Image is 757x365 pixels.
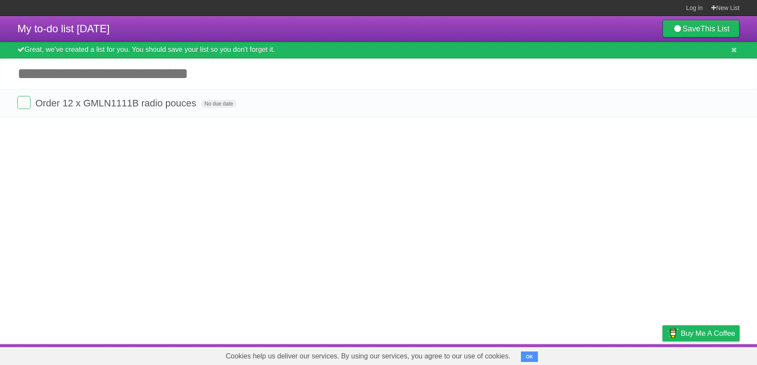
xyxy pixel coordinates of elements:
label: Done [17,96,30,109]
img: Buy me a coffee [667,326,679,341]
b: This List [700,24,730,33]
a: Privacy [651,346,674,363]
a: Terms [622,346,641,363]
button: OK [521,351,538,362]
a: About [547,346,565,363]
a: Suggest a feature [685,346,740,363]
span: Order 12 x GMLN1111B radio pouces [35,98,198,109]
span: Cookies help us deliver our services. By using our services, you agree to our use of cookies. [217,348,519,365]
a: Buy me a coffee [662,325,740,341]
a: Developers [575,346,611,363]
a: SaveThis List [662,20,740,38]
span: No due date [201,100,237,108]
span: My to-do list [DATE] [17,23,110,34]
span: Buy me a coffee [681,326,735,341]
